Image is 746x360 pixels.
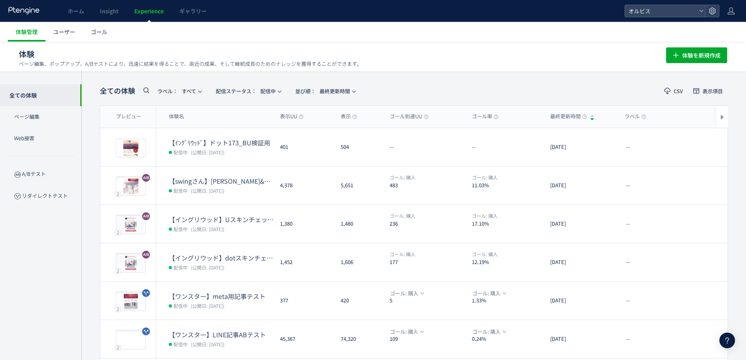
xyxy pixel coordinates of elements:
dt: 1.33% [472,297,544,304]
dt: -- [390,143,466,151]
span: ギャラリー [179,7,207,15]
div: [DATE] [544,320,618,358]
dt: 236 [390,220,466,227]
div: 2 [115,268,121,273]
span: ゴール: 購入 [472,289,500,298]
div: 1,452 [274,243,334,281]
button: 配信ステータス​：配信中 [211,85,285,97]
span: ユーザー [53,28,75,36]
span: 購入 [472,212,498,219]
span: ラベル [625,113,646,120]
span: 配信中 [173,148,188,156]
dt: 【イングリウッド】Uスキンチェック検証 [169,215,274,224]
span: 配信中 [173,186,188,194]
dt: 12.19% [472,258,544,266]
span: ゴール: 購入 [472,327,500,336]
dt: 【ワンスター】meta用記事テスト [169,292,274,301]
span: プレビュー [116,113,141,120]
button: ゴール: 購入 [467,289,510,298]
button: ゴール: 購入 [385,289,428,298]
dt: 11.03% [472,181,544,189]
span: -- [626,259,630,266]
span: ゴール [91,28,107,36]
div: 45,367 [274,320,334,358]
span: 体験を新規作成 [682,47,721,63]
dt: 【ｲﾝｸﾞﾘｳｯﾄﾞ】ドット173_BU検証用 [169,138,274,147]
span: ゴール到達UU [390,113,428,120]
dt: 177 [390,258,466,266]
button: 体験を新規作成 [666,47,727,63]
img: 04ab3020b71bade2c09298b5d9167e621757479771961.jpeg [116,177,145,195]
span: 最終更新時間 [550,113,587,120]
span: 購入 [390,251,415,257]
span: オルビス [626,5,696,17]
span: 購入 [472,174,498,181]
span: 表示 [341,113,357,120]
div: [DATE] [544,282,618,320]
span: 最終更新時間 [295,85,350,98]
span: 並び順： [295,87,316,95]
dt: 109 [390,335,466,343]
div: 2 [115,191,121,197]
span: 配信中 [216,85,276,98]
div: 2 [115,306,121,312]
span: ゴール率 [472,113,499,120]
button: 表示項目 [688,85,728,97]
div: 1,480 [334,205,383,243]
div: 74,320 [334,320,383,358]
dt: -- [472,143,544,151]
h1: 体験 [19,49,649,60]
dt: 17.10% [472,220,544,227]
span: (公開日: [DATE]) [191,341,224,347]
span: Experience [134,7,164,15]
div: [DATE] [544,128,618,166]
span: 表示項目 [703,89,723,94]
dt: 【swingさん】ヘッダー&CVブロック検証 [169,177,274,186]
button: CSV [659,85,688,97]
dt: 【ワンスター】LINE記事ABテスト [169,330,274,339]
span: 配信中 [173,263,188,271]
span: ゴール: 購入 [390,289,418,298]
span: 配信中 [173,225,188,233]
span: 配信中 [173,302,188,309]
span: 購入 [390,174,415,181]
span: 表示UU [280,113,303,120]
dt: 【イングリウッド】dotスキンチェック検証 [169,253,274,262]
div: 504 [334,128,383,166]
span: -- [626,182,630,189]
img: e5f90becee339bd2a60116b97cf621e21757669707593.png [118,217,144,232]
div: 4,378 [274,166,334,204]
div: 377 [274,282,334,320]
dt: 5 [390,297,466,304]
div: 1,380 [274,205,334,243]
div: [DATE] [544,243,618,281]
span: 購入 [390,212,415,219]
span: -- [626,220,630,228]
img: e5f90becee339bd2a60116b97cf621e21757669707593.png [118,256,144,271]
span: 購入 [472,251,498,257]
button: 並び順：最終更新時間 [290,85,360,97]
span: すべて [157,85,196,98]
div: [DATE] [544,205,618,243]
span: ホーム [68,7,84,15]
span: Insight [100,7,119,15]
dt: 483 [390,181,466,189]
span: (公開日: [DATE]) [191,264,224,271]
span: 全ての体験 [100,86,135,96]
span: 体験名 [169,113,184,120]
button: ゴール: 購入 [467,327,510,336]
div: 5,651 [334,166,383,204]
button: ラベル：すべて [152,85,206,97]
span: 体験管理 [16,28,38,36]
span: (公開日: [DATE]) [191,226,224,232]
p: ページ編集、ポップアップ、A/Bテストにより、迅速に結果を得ることで、直近の成果、そして継続成長のためのナレッジを獲得することができます。 [19,60,362,67]
span: CSV [674,89,683,94]
dt: 0.24% [472,335,544,343]
img: f8034e54b8eed900b84fe5c94965b0e91752640964498.jpeg [116,139,145,157]
img: eb571aba9388a067d0a5788b4b982f2e1759465814925.jpeg [116,293,145,311]
div: 420 [334,282,383,320]
div: 2 [115,345,121,350]
span: -- [626,335,630,343]
span: -- [626,143,630,151]
span: (公開日: [DATE]) [191,187,224,194]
